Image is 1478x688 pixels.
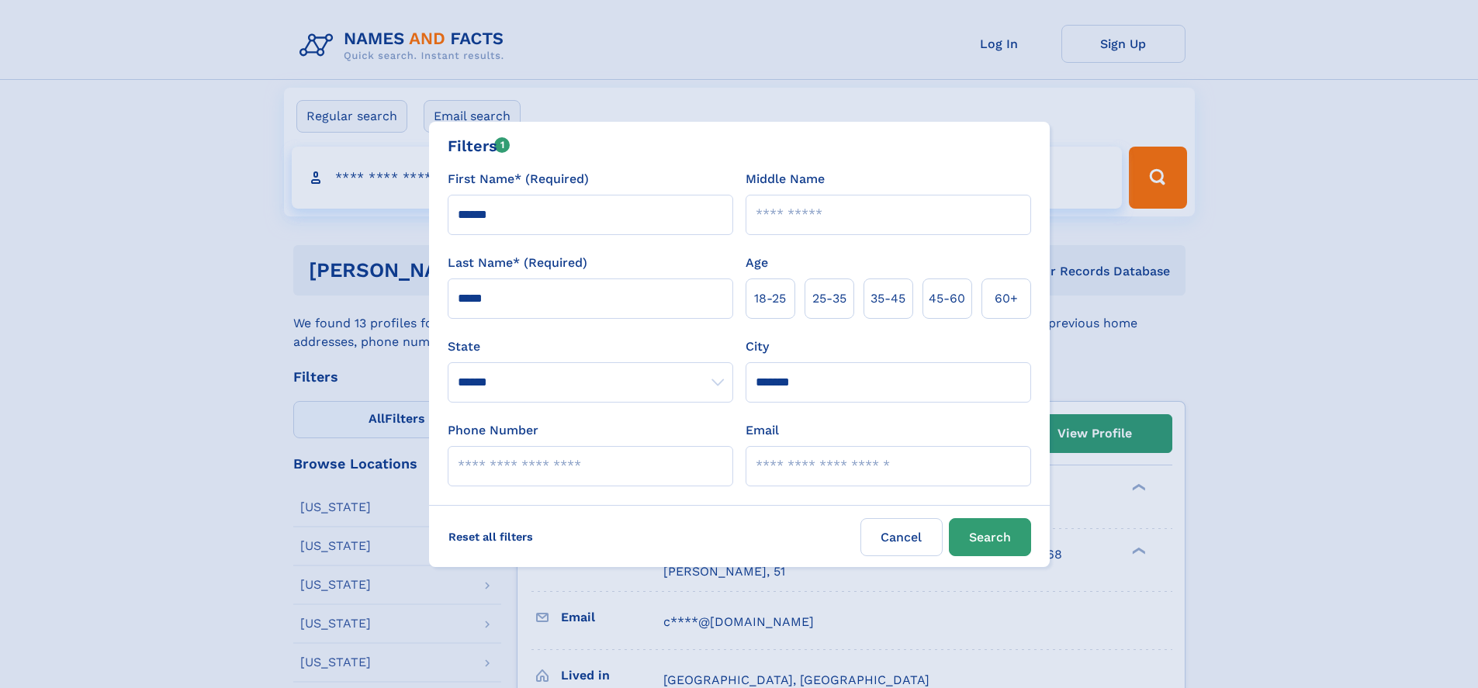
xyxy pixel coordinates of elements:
label: Age [746,254,768,272]
div: Filters [448,134,511,157]
button: Search [949,518,1031,556]
span: 18‑25 [754,289,786,308]
label: Email [746,421,779,440]
span: 35‑45 [871,289,905,308]
label: Phone Number [448,421,538,440]
label: First Name* (Required) [448,170,589,188]
span: 60+ [995,289,1018,308]
span: 25‑35 [812,289,846,308]
label: City [746,337,769,356]
label: Reset all filters [438,518,543,555]
label: Last Name* (Required) [448,254,587,272]
label: Cancel [860,518,943,556]
label: Middle Name [746,170,825,188]
label: State [448,337,733,356]
span: 45‑60 [929,289,965,308]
